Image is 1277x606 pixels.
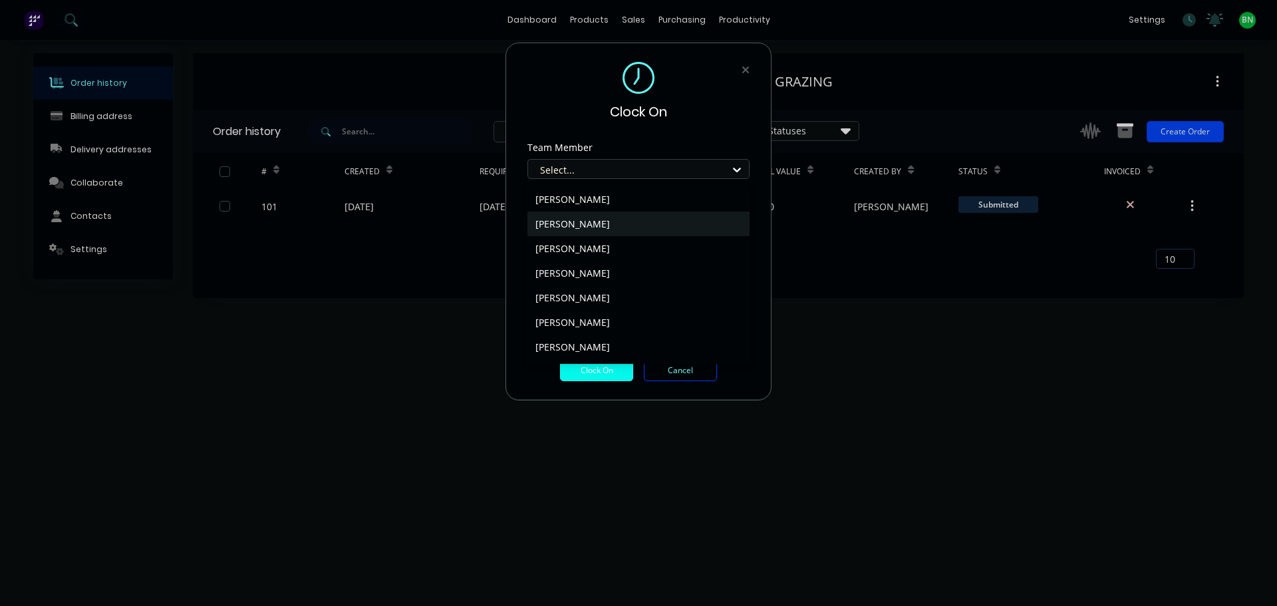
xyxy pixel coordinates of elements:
[527,310,750,335] div: [PERSON_NAME]
[527,236,750,261] div: [PERSON_NAME]
[527,212,750,236] div: [PERSON_NAME]
[527,143,750,152] div: Team Member
[527,359,750,384] div: [PERSON_NAME]
[527,335,750,359] div: [PERSON_NAME]
[527,261,750,285] div: [PERSON_NAME]
[560,360,633,381] button: Clock On
[644,360,717,381] button: Cancel
[527,187,750,212] div: [PERSON_NAME]
[610,102,667,122] span: Clock On
[527,285,750,310] div: [PERSON_NAME]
